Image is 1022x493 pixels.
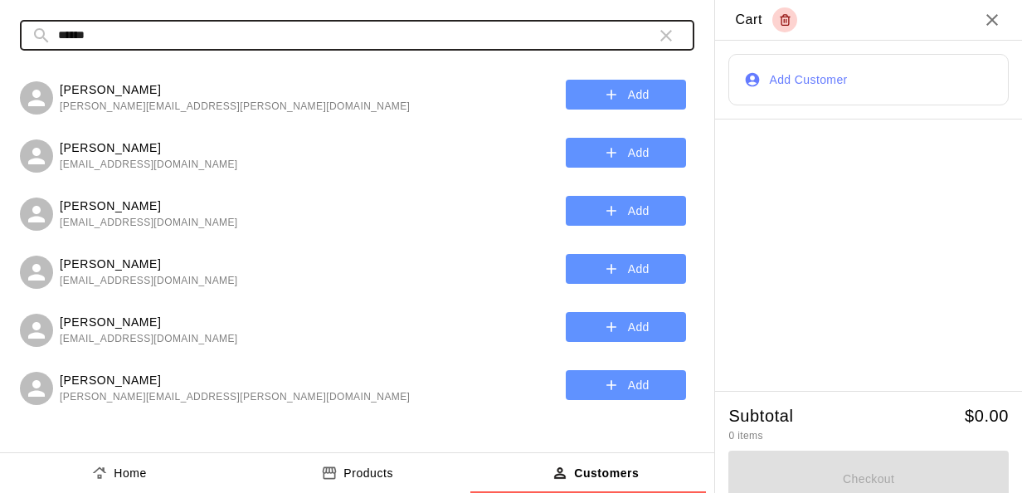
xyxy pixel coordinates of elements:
p: [PERSON_NAME] [60,81,410,99]
button: Add [566,312,686,343]
button: Add [566,370,686,401]
span: [EMAIL_ADDRESS][DOMAIN_NAME] [60,157,238,173]
button: Add [566,80,686,110]
p: Customers [574,465,639,482]
button: Empty cart [772,7,797,32]
span: [EMAIL_ADDRESS][DOMAIN_NAME] [60,273,238,290]
span: [EMAIL_ADDRESS][DOMAIN_NAME] [60,215,238,232]
h5: $ 0.00 [965,405,1009,427]
p: [PERSON_NAME] [60,198,238,215]
p: [PERSON_NAME] [60,139,238,157]
p: [PERSON_NAME] [60,256,238,273]
span: 0 items [728,430,762,442]
span: [EMAIL_ADDRESS][DOMAIN_NAME] [60,331,238,348]
button: Add Customer [728,54,1009,105]
h5: Subtotal [728,405,793,427]
p: [PERSON_NAME] [60,372,410,389]
p: Home [114,465,147,482]
button: Close [982,10,1002,30]
button: Add [566,196,686,227]
div: Cart [735,7,797,32]
button: Add [566,138,686,168]
p: [PERSON_NAME] [60,314,238,331]
span: [PERSON_NAME][EMAIL_ADDRESS][PERSON_NAME][DOMAIN_NAME] [60,389,410,406]
button: Add [566,254,686,285]
p: Products [343,465,393,482]
span: [PERSON_NAME][EMAIL_ADDRESS][PERSON_NAME][DOMAIN_NAME] [60,99,410,115]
